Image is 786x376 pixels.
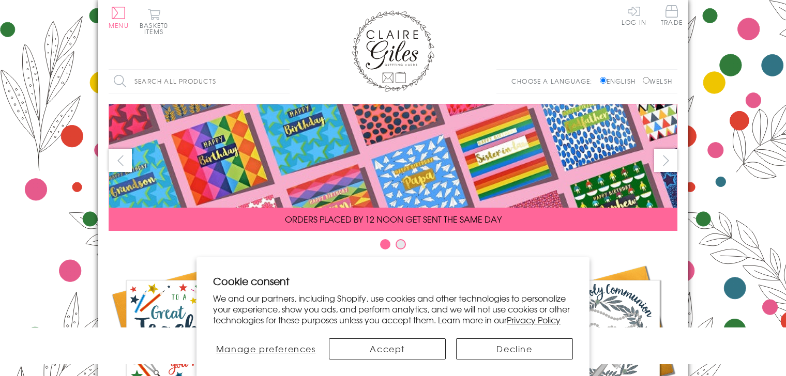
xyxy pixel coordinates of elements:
[279,70,290,93] input: Search
[654,149,677,172] button: next
[643,76,672,86] label: Welsh
[456,338,573,359] button: Decline
[600,77,607,84] input: English
[109,149,132,172] button: prev
[213,274,573,288] h2: Cookie consent
[661,5,683,25] span: Trade
[109,239,677,255] div: Carousel Pagination
[622,5,646,25] a: Log In
[109,21,129,30] span: Menu
[144,21,168,36] span: 0 items
[600,76,641,86] label: English
[216,342,316,355] span: Manage preferences
[140,8,168,35] button: Basket0 items
[507,314,561,326] a: Privacy Policy
[643,77,649,84] input: Welsh
[213,338,319,359] button: Manage preferences
[109,7,129,28] button: Menu
[213,293,573,325] p: We and our partners, including Shopify, use cookies and other technologies to personalize your ex...
[329,338,446,359] button: Accept
[109,70,290,93] input: Search all products
[380,239,390,249] button: Carousel Page 1 (Current Slide)
[352,10,434,92] img: Claire Giles Greetings Cards
[511,76,598,86] p: Choose a language:
[285,213,502,225] span: ORDERS PLACED BY 12 NOON GET SENT THE SAME DAY
[396,239,406,249] button: Carousel Page 2
[661,5,683,27] a: Trade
